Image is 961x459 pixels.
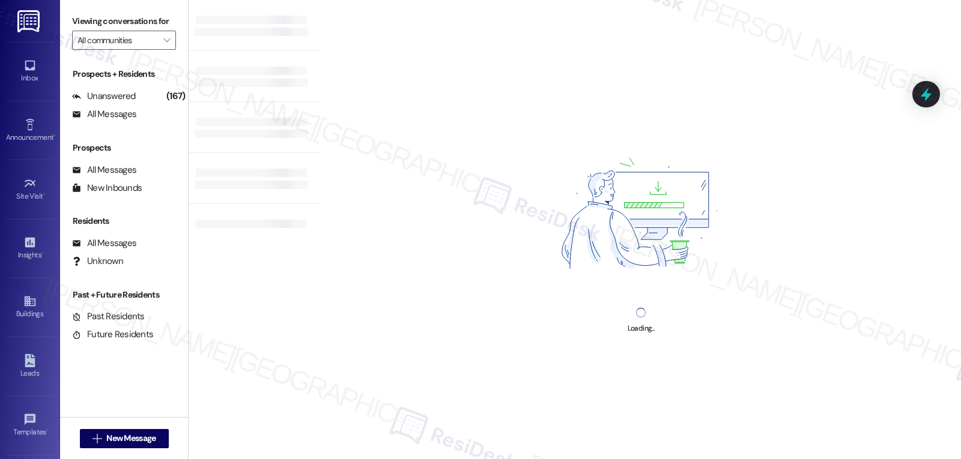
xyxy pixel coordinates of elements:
div: Unknown [72,255,123,268]
span: • [46,426,48,434]
div: Prospects + Residents [60,68,188,80]
span: New Message [106,432,156,445]
span: • [43,190,45,199]
span: • [41,249,43,257]
div: New Inbounds [72,182,142,194]
div: Prospects [60,142,188,154]
a: Leads [6,350,54,383]
a: Templates • [6,409,54,442]
div: Loading... [628,322,655,335]
div: Past Residents [72,310,145,323]
div: Unanswered [72,90,136,103]
label: Viewing conversations for [72,12,176,31]
input: All communities [77,31,157,50]
div: Residents [60,215,188,227]
div: All Messages [72,164,136,176]
div: Past + Future Residents [60,289,188,301]
i:  [92,434,102,443]
a: Insights • [6,232,54,265]
span: • [53,131,55,140]
img: ResiDesk Logo [17,10,42,32]
i:  [163,35,170,45]
a: Inbox [6,55,54,88]
a: Site Visit • [6,173,54,206]
div: All Messages [72,237,136,250]
button: New Message [80,429,169,448]
div: (167) [163,87,188,106]
div: All Messages [72,108,136,121]
div: Future Residents [72,328,153,341]
a: Buildings [6,291,54,323]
